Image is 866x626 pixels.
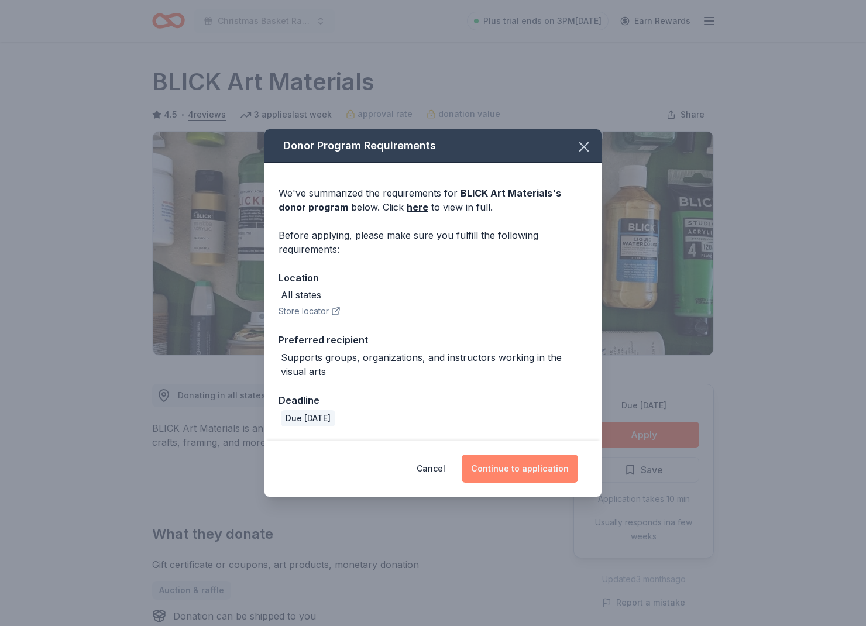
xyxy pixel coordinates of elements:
[281,288,321,302] div: All states
[407,200,428,214] a: here
[417,455,445,483] button: Cancel
[279,393,587,408] div: Deadline
[281,350,587,379] div: Supports groups, organizations, and instructors working in the visual arts
[264,129,602,163] div: Donor Program Requirements
[462,455,578,483] button: Continue to application
[279,304,341,318] button: Store locator
[281,410,335,426] div: Due [DATE]
[279,186,587,214] div: We've summarized the requirements for below. Click to view in full.
[279,228,587,256] div: Before applying, please make sure you fulfill the following requirements:
[279,270,587,286] div: Location
[279,332,587,348] div: Preferred recipient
